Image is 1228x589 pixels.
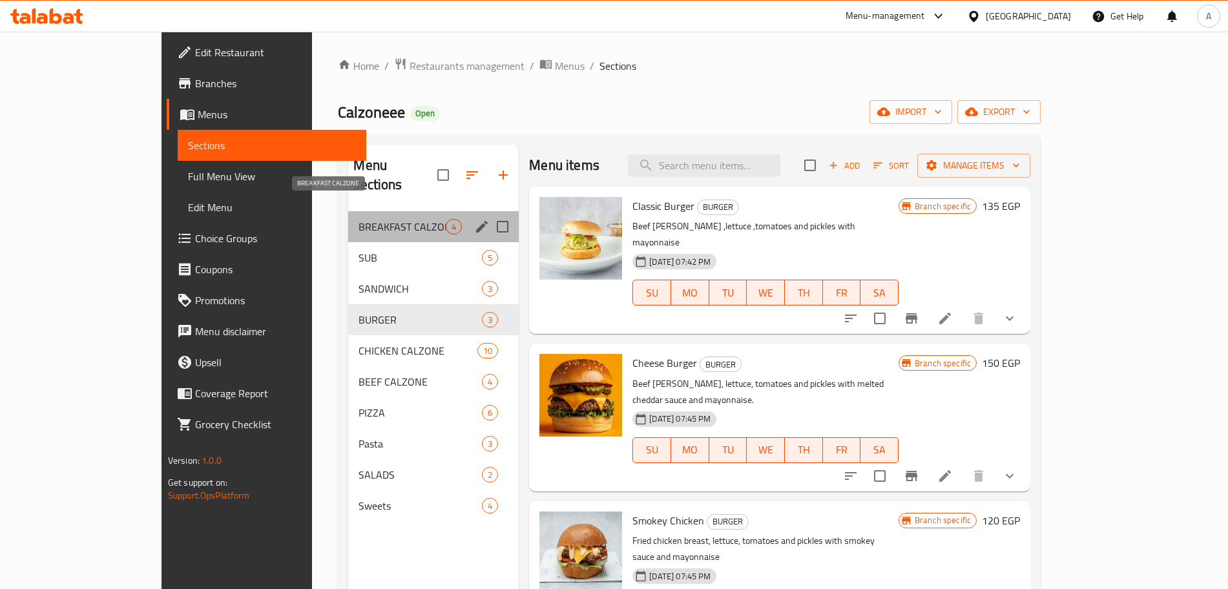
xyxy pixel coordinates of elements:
[359,498,482,513] span: Sweets
[483,376,497,388] span: 4
[483,469,497,481] span: 2
[202,452,222,469] span: 1.0.0
[628,154,780,177] input: search
[790,440,818,459] span: TH
[483,314,497,326] span: 3
[359,250,482,265] span: SUB
[632,376,899,408] p: Beef [PERSON_NAME], lettuce, tomatoes and pickles with melted cheddar sauce and mayonnaise.
[865,156,917,176] span: Sort items
[188,169,356,184] span: Full Menu View
[359,343,477,358] span: CHICKEN CALZONE
[671,437,709,463] button: MO
[963,303,994,334] button: delete
[530,58,534,74] li: /
[472,217,492,236] button: edit
[410,58,525,74] span: Restaurants management
[824,156,865,176] span: Add item
[676,440,704,459] span: MO
[599,58,636,74] span: Sections
[752,284,780,302] span: WE
[348,459,519,490] div: SALADS2
[873,158,909,173] span: Sort
[178,130,366,161] a: Sections
[195,386,356,401] span: Coverage Report
[167,316,366,347] a: Menu disclaimer
[638,440,666,459] span: SU
[359,312,482,327] div: BURGER
[835,303,866,334] button: sort-choices
[483,407,497,419] span: 6
[446,219,462,234] div: items
[482,250,498,265] div: items
[178,161,366,192] a: Full Menu View
[167,99,366,130] a: Menus
[195,324,356,339] span: Menu disclaimer
[632,437,671,463] button: SU
[348,335,519,366] div: CHICKEN CALZONE10
[709,437,747,463] button: TU
[529,156,599,175] h2: Menu items
[866,284,893,302] span: SA
[348,366,519,397] div: BEEF CALZONE4
[195,293,356,308] span: Promotions
[178,192,366,223] a: Edit Menu
[195,262,356,277] span: Coupons
[359,467,482,482] span: SALADS
[394,57,525,74] a: Restaurants management
[714,440,742,459] span: TU
[747,280,785,305] button: WE
[896,460,927,491] button: Branch-specific-item
[482,374,498,389] div: items
[167,254,366,285] a: Coupons
[482,467,498,482] div: items
[632,218,899,251] p: Beef [PERSON_NAME] ,lettuce ,tomatoes and pickles with mayonnaise
[700,356,742,372] div: BURGER
[937,468,953,484] a: Edit menu item
[430,161,457,189] span: Select all sections
[1002,311,1017,326] svg: Show Choices
[359,405,482,420] span: PIZZA
[910,357,976,369] span: Branch specific
[869,100,952,124] button: import
[348,242,519,273] div: SUB5
[555,58,585,74] span: Menus
[828,440,856,459] span: FR
[910,514,976,526] span: Branch specific
[1206,9,1211,23] span: A
[709,280,747,305] button: TU
[698,200,738,214] span: BURGER
[483,500,497,512] span: 4
[866,440,893,459] span: SA
[195,417,356,432] span: Grocery Checklist
[860,437,899,463] button: SA
[823,437,861,463] button: FR
[835,460,866,491] button: sort-choices
[632,511,704,530] span: Smokey Chicken
[632,353,697,373] span: Cheese Burger
[168,452,200,469] span: Version:
[167,285,366,316] a: Promotions
[482,405,498,420] div: items
[846,8,925,24] div: Menu-management
[353,156,437,194] h2: Menu sections
[539,57,585,74] a: Menus
[359,436,482,451] span: Pasta
[188,138,356,153] span: Sections
[714,284,742,302] span: TU
[483,252,497,264] span: 5
[359,374,482,389] div: BEEF CALZONE
[168,487,250,504] a: Support.OpsPlatform
[482,436,498,451] div: items
[994,460,1025,491] button: show more
[483,438,497,450] span: 3
[483,283,497,295] span: 3
[880,104,942,120] span: import
[198,107,356,122] span: Menus
[348,428,519,459] div: Pasta3
[707,514,748,529] span: BURGER
[982,512,1020,530] h6: 120 EGP
[963,460,994,491] button: delete
[167,347,366,378] a: Upsell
